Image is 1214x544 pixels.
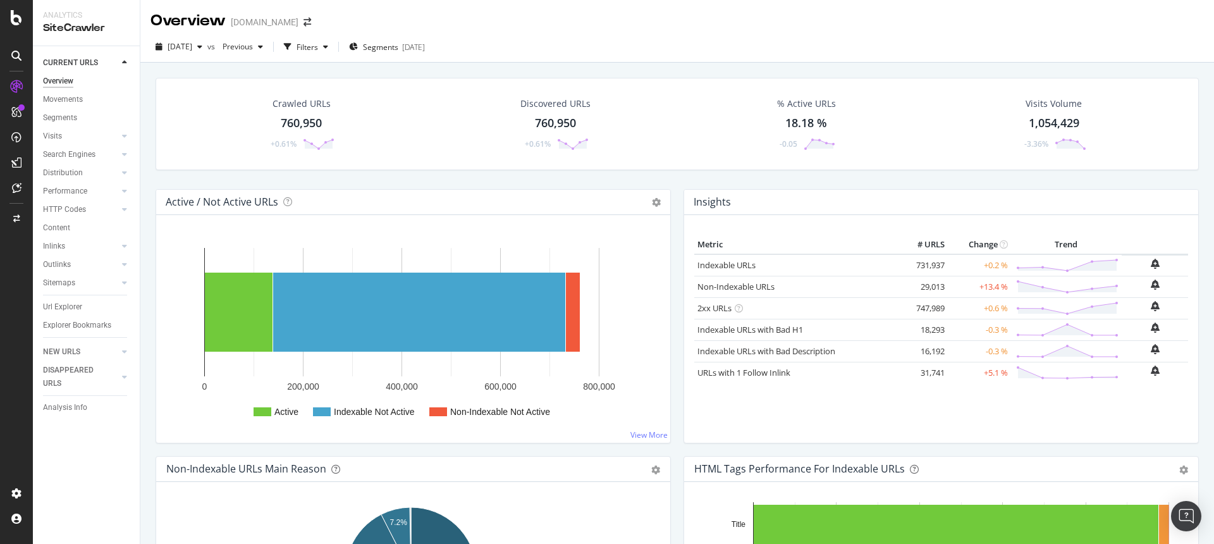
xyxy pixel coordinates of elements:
[43,203,118,216] a: HTTP Codes
[43,148,118,161] a: Search Engines
[43,300,131,314] a: Url Explorer
[390,518,408,527] text: 7.2%
[202,381,207,392] text: 0
[231,16,298,28] div: [DOMAIN_NAME]
[363,42,398,53] span: Segments
[43,221,131,235] a: Content
[780,139,797,149] div: -0.05
[334,407,415,417] text: Indexable Not Active
[897,297,948,319] td: 747,989
[1151,280,1160,290] div: bell-plus
[897,254,948,276] td: 731,937
[386,381,418,392] text: 400,000
[897,235,948,254] th: # URLS
[520,97,591,110] div: Discovered URLs
[948,319,1011,340] td: -0.3 %
[207,41,218,52] span: vs
[694,462,905,475] div: HTML Tags Performance for Indexable URLs
[43,10,130,21] div: Analytics
[43,185,118,198] a: Performance
[166,462,326,475] div: Non-Indexable URLs Main Reason
[583,381,615,392] text: 800,000
[43,345,80,359] div: NEW URLS
[43,93,131,106] a: Movements
[273,97,331,110] div: Crawled URLs
[150,10,226,32] div: Overview
[948,297,1011,319] td: +0.6 %
[43,276,75,290] div: Sitemaps
[1029,115,1079,132] div: 1,054,429
[43,93,83,106] div: Movements
[1026,97,1082,110] div: Visits Volume
[697,302,732,314] a: 2xx URLs
[166,235,660,433] svg: A chart.
[484,381,517,392] text: 600,000
[948,276,1011,297] td: +13.4 %
[948,362,1011,383] td: +5.1 %
[785,115,827,132] div: 18.18 %
[897,362,948,383] td: 31,741
[43,166,83,180] div: Distribution
[697,367,790,378] a: URLs with 1 Follow Inlink
[43,75,73,88] div: Overview
[303,18,311,27] div: arrow-right-arrow-left
[43,401,87,414] div: Analysis Info
[43,166,118,180] a: Distribution
[732,520,746,529] text: Title
[897,340,948,362] td: 16,192
[651,466,660,474] div: gear
[43,111,131,125] a: Segments
[274,407,298,417] text: Active
[168,41,192,52] span: 2025 Sep. 12th
[525,139,551,149] div: +0.61%
[43,221,70,235] div: Content
[43,203,86,216] div: HTTP Codes
[43,258,118,271] a: Outlinks
[1151,344,1160,354] div: bell-plus
[694,235,897,254] th: Metric
[218,41,253,52] span: Previous
[948,235,1011,254] th: Change
[279,37,333,57] button: Filters
[43,319,131,332] a: Explorer Bookmarks
[652,198,661,207] i: Options
[150,37,207,57] button: [DATE]
[43,258,71,271] div: Outlinks
[1151,323,1160,333] div: bell-plus
[43,319,111,332] div: Explorer Bookmarks
[166,194,278,211] h4: Active / Not Active URLs
[287,381,319,392] text: 200,000
[43,130,118,143] a: Visits
[948,340,1011,362] td: -0.3 %
[43,185,87,198] div: Performance
[281,115,322,132] div: 760,950
[1179,466,1188,474] div: gear
[271,139,297,149] div: +0.61%
[777,97,836,110] div: % Active URLs
[43,56,98,70] div: CURRENT URLS
[43,111,77,125] div: Segments
[402,42,425,53] div: [DATE]
[897,276,948,297] td: 29,013
[1151,301,1160,311] div: bell-plus
[1151,259,1160,269] div: bell-plus
[43,345,118,359] a: NEW URLS
[948,254,1011,276] td: +0.2 %
[630,430,668,440] a: View More
[297,42,318,53] div: Filters
[697,345,835,357] a: Indexable URLs with Bad Description
[43,75,131,88] a: Overview
[43,21,130,35] div: SiteCrawler
[218,37,268,57] button: Previous
[694,194,731,211] h4: Insights
[43,148,95,161] div: Search Engines
[43,240,118,253] a: Inlinks
[43,240,65,253] div: Inlinks
[1171,501,1201,531] div: Open Intercom Messenger
[450,407,550,417] text: Non-Indexable Not Active
[43,401,131,414] a: Analysis Info
[43,364,107,390] div: DISAPPEARED URLS
[535,115,576,132] div: 760,950
[1011,235,1122,254] th: Trend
